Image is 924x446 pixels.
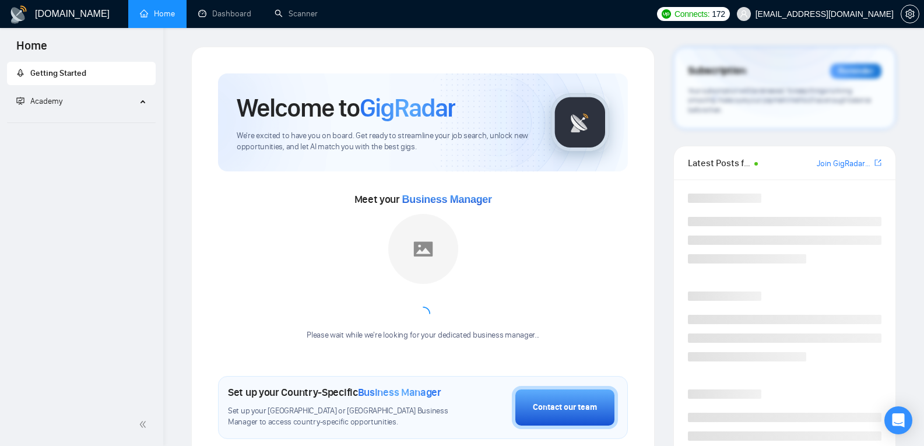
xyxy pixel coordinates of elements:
button: setting [901,5,919,23]
h1: Set up your Country-Specific [228,386,441,399]
li: Academy Homepage [7,118,156,125]
img: upwork-logo.png [662,9,671,19]
a: export [874,157,881,168]
div: Reminder [830,64,881,79]
span: Business Manager [358,386,441,399]
img: gigradar-logo.png [551,93,609,152]
span: user [740,10,748,18]
li: Getting Started [7,62,156,85]
span: Business Manager [402,194,492,205]
h1: Welcome to [237,92,455,124]
span: Set up your [GEOGRAPHIC_DATA] or [GEOGRAPHIC_DATA] Business Manager to access country-specific op... [228,406,454,428]
span: Home [7,37,57,62]
span: rocket [16,69,24,77]
a: Join GigRadar Slack Community [817,157,872,170]
span: double-left [139,419,150,430]
span: We're excited to have you on board. Get ready to streamline your job search, unlock new opportuni... [237,131,532,153]
span: Your subscription will be renewed. To keep things running smoothly, make sure your payment method... [688,86,871,114]
span: Meet your [354,193,492,206]
span: loading [414,305,433,324]
span: export [874,158,881,167]
a: homeHome [140,9,175,19]
a: setting [901,9,919,19]
span: fund-projection-screen [16,97,24,105]
span: 172 [712,8,725,20]
div: Please wait while we're looking for your dedicated business manager... [300,330,546,341]
button: Contact our team [512,386,618,429]
div: Open Intercom Messenger [884,406,912,434]
span: Academy [30,96,62,106]
span: GigRadar [360,92,455,124]
span: Latest Posts from the GigRadar Community [688,156,751,170]
a: searchScanner [275,9,318,19]
img: logo [9,5,28,24]
span: Subscription [688,61,746,81]
a: dashboardDashboard [198,9,251,19]
span: Getting Started [30,68,86,78]
span: Academy [16,96,62,106]
span: Connects: [674,8,709,20]
img: placeholder.png [388,214,458,284]
div: Contact our team [533,401,597,414]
